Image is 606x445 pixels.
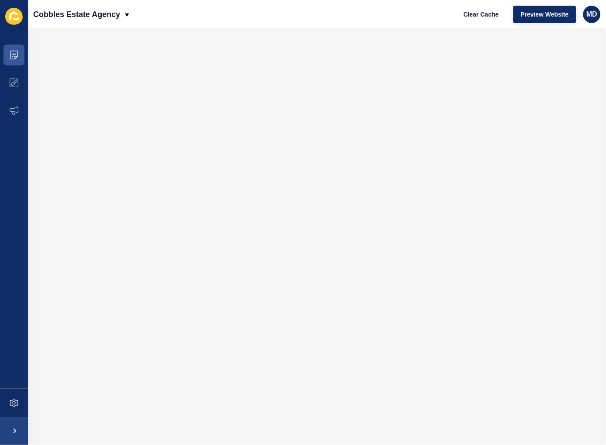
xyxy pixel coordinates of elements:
[513,6,576,23] button: Preview Website
[456,6,506,23] button: Clear Cache
[33,3,120,25] p: Cobbles Estate Agency
[521,10,569,19] span: Preview Website
[464,10,499,19] span: Clear Cache
[587,10,598,19] span: MD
